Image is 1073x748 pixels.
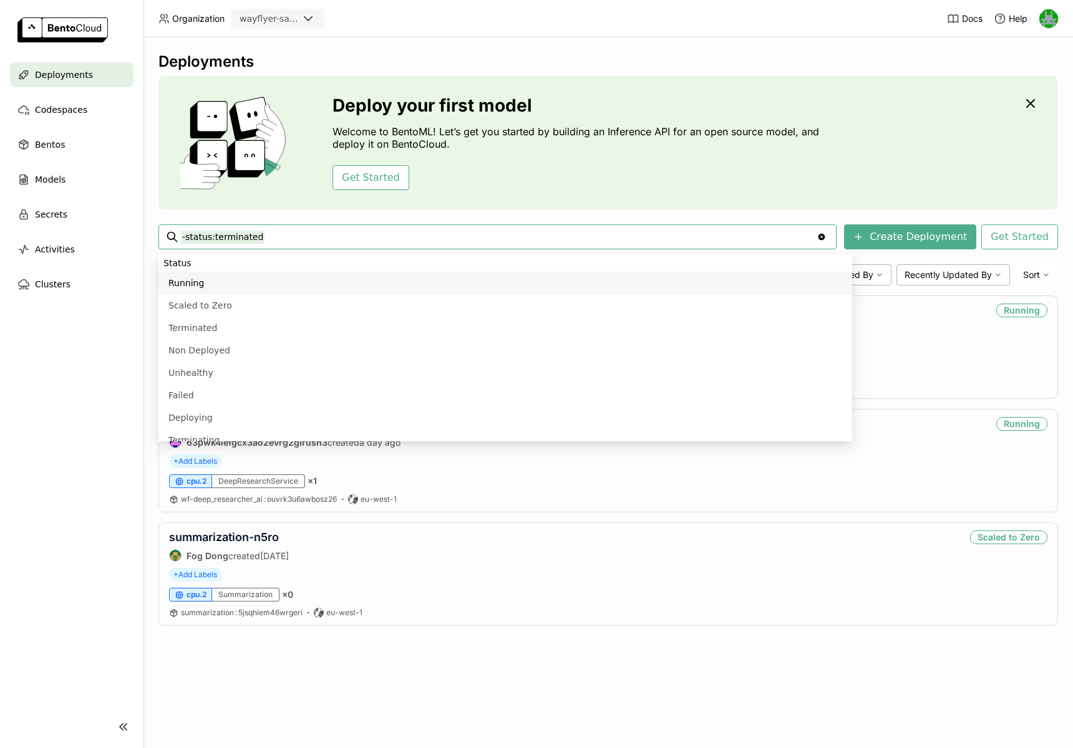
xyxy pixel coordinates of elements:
span: +Add Labels [169,454,221,468]
li: Failed [158,384,852,406]
div: created [169,549,289,562]
button: Get Started [333,165,409,190]
input: Selected wayflyer-sandbox. [299,13,301,26]
span: Sort [1023,269,1040,280]
li: Running [158,272,852,294]
span: : [264,494,266,504]
li: Deploying [158,406,852,429]
svg: Clear value [817,232,827,242]
span: [DATE] [260,550,289,561]
li: Unhealthy [158,362,852,384]
span: Help [1009,13,1027,24]
strong: 63pwk4lefgcx3ao2evrg2girush3 [187,437,328,448]
div: DeepResearchService [212,474,305,488]
img: Fog Dong [170,550,181,561]
span: eu-west-1 [326,608,362,618]
a: Models [10,167,134,192]
span: Recently Updated By [905,269,992,280]
div: Scaled to Zero [970,530,1047,544]
span: Models [35,172,66,187]
img: logo [17,17,108,42]
ul: Menu [158,254,852,441]
a: Clusters [10,272,134,297]
a: Secrets [10,202,134,227]
input: Search [181,227,817,247]
span: cpu.2 [187,590,206,600]
div: wayflyer-sandbox [240,12,298,25]
span: summarization 5jsqhiem46wrgeri [181,608,303,617]
h3: Deploy your first model [333,95,825,115]
a: summarization-n5ro [169,530,279,544]
span: Docs [962,13,983,24]
div: Created By [819,264,891,285]
li: Scaled to Zero [158,294,852,317]
span: × 0 [282,589,293,600]
a: Activities [10,237,134,262]
div: Help [994,12,1027,25]
a: wf-deep_researcher_ai:ouvrk3u6awbosz26 [181,494,337,504]
a: Codespaces [10,97,134,122]
img: 63pwk4lefgcx3ao2evrg2girush3 [170,436,181,448]
p: Welcome to BentoML! Let’s get you started by building an Inference API for an open source model, ... [333,125,825,150]
span: Secrets [35,207,67,222]
a: Docs [947,12,983,25]
span: Activities [35,242,75,257]
span: Organization [172,13,225,24]
div: Sort [1015,264,1058,285]
button: Get Started [981,224,1058,249]
li: Terminating [158,429,852,451]
div: Running [996,304,1047,317]
span: wf-deep_researcher_ai ouvrk3u6awbosz26 [181,494,337,504]
div: Running [996,417,1047,431]
a: summarization:5jsqhiem46wrgeri [181,608,303,618]
span: eu-west-1 [361,494,397,504]
img: cover onboarding [168,96,303,189]
li: Status [158,254,852,272]
span: : [235,608,237,617]
div: Deployments [158,52,1058,71]
span: Codespaces [35,102,87,117]
span: Deployments [35,67,93,82]
li: Non Deployed [158,339,852,362]
img: Sean Hickey [1039,9,1058,28]
span: a day ago [359,437,401,448]
strong: Fog Dong [187,550,228,561]
div: Summarization [212,588,279,602]
div: Recently Updated By [896,264,1010,285]
span: Bentos [35,137,65,152]
span: Clusters [35,277,70,292]
a: Bentos [10,132,134,157]
span: × 1 [308,476,317,487]
li: Terminated [158,317,852,339]
a: Deployments [10,62,134,87]
button: Create Deployment [844,224,976,249]
span: +Add Labels [169,568,221,582]
span: cpu.2 [187,476,206,486]
div: created [169,436,401,448]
